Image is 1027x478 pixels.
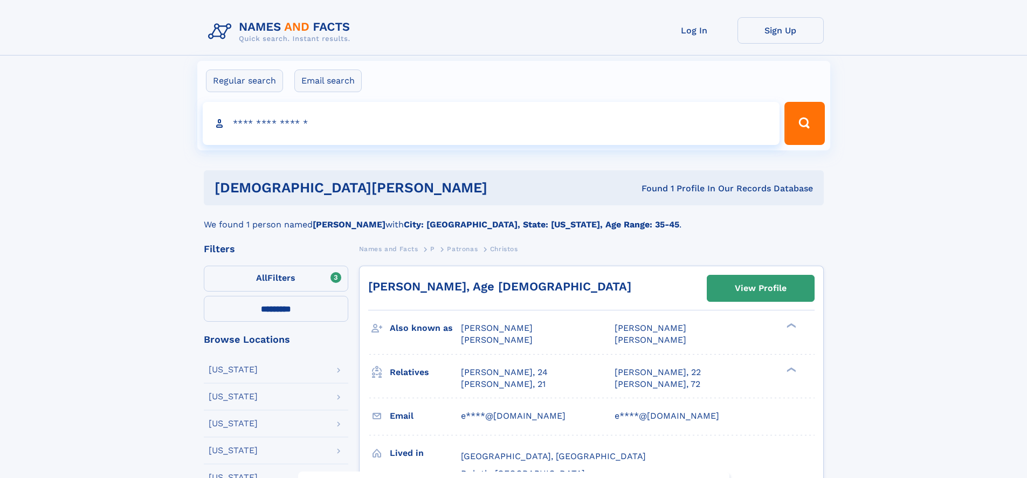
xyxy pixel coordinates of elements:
[784,322,797,329] div: ❯
[209,392,258,401] div: [US_STATE]
[564,183,813,195] div: Found 1 Profile In Our Records Database
[461,451,646,461] span: [GEOGRAPHIC_DATA], [GEOGRAPHIC_DATA]
[204,266,348,292] label: Filters
[707,275,814,301] a: View Profile
[461,323,533,333] span: [PERSON_NAME]
[461,366,548,378] a: [PERSON_NAME], 24
[461,335,533,345] span: [PERSON_NAME]
[461,378,546,390] a: [PERSON_NAME], 21
[737,17,824,44] a: Sign Up
[209,419,258,428] div: [US_STATE]
[430,242,435,255] a: P
[209,365,258,374] div: [US_STATE]
[359,242,418,255] a: Names and Facts
[215,181,564,195] h1: [DEMOGRAPHIC_DATA][PERSON_NAME]
[368,280,631,293] a: [PERSON_NAME], Age [DEMOGRAPHIC_DATA]
[294,70,362,92] label: Email search
[204,335,348,344] div: Browse Locations
[209,446,258,455] div: [US_STATE]
[615,366,701,378] a: [PERSON_NAME], 22
[203,102,780,145] input: search input
[390,444,461,462] h3: Lived in
[256,273,267,283] span: All
[447,242,478,255] a: Patronas
[206,70,283,92] label: Regular search
[490,245,518,253] span: Christos
[784,366,797,373] div: ❯
[390,407,461,425] h3: Email
[615,378,700,390] a: [PERSON_NAME], 72
[430,245,435,253] span: P
[651,17,737,44] a: Log In
[735,276,787,301] div: View Profile
[313,219,385,230] b: [PERSON_NAME]
[204,17,359,46] img: Logo Names and Facts
[404,219,679,230] b: City: [GEOGRAPHIC_DATA], State: [US_STATE], Age Range: 35-45
[204,244,348,254] div: Filters
[784,102,824,145] button: Search Button
[204,205,824,231] div: We found 1 person named with .
[390,363,461,382] h3: Relatives
[390,319,461,337] h3: Also known as
[615,323,686,333] span: [PERSON_NAME]
[447,245,478,253] span: Patronas
[615,335,686,345] span: [PERSON_NAME]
